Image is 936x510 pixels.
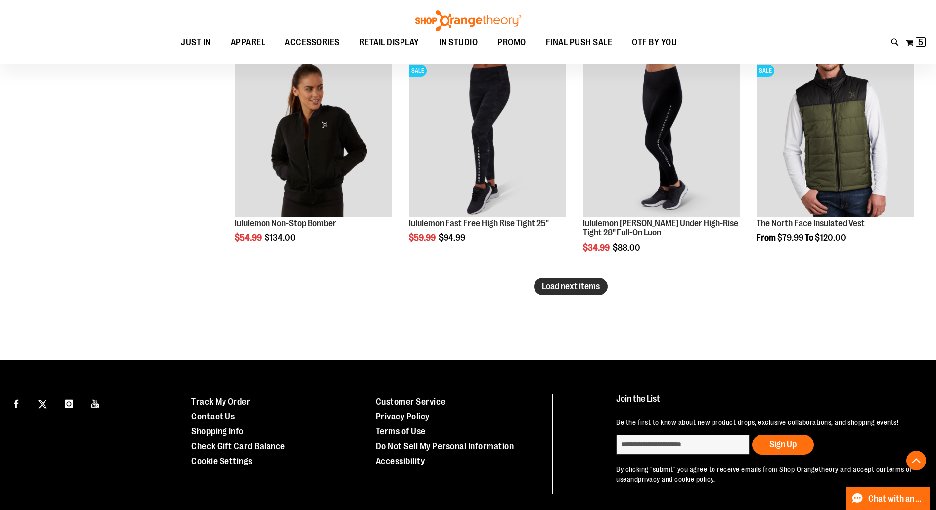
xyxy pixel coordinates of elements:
a: Shopping Info [191,426,244,436]
button: Load next items [534,278,608,295]
a: lululemon Non-Stop Bomber [235,218,336,228]
span: ACCESSORIES [285,31,340,53]
a: Cookie Settings [191,456,253,466]
div: product [230,55,397,268]
span: SALE [409,65,427,77]
p: Be the first to know about new product drops, exclusive collaborations, and shopping events! [616,417,913,427]
a: Privacy Policy [376,412,430,421]
a: Visit our X page [34,394,51,412]
span: IN STUDIO [439,31,478,53]
img: Twitter [38,400,47,409]
a: Customer Service [376,397,446,407]
span: PROMO [497,31,526,53]
a: Visit our Youtube page [87,394,104,412]
button: Chat with an Expert [846,487,931,510]
img: Product image for lululemon Non-Stop Bomber [235,60,392,217]
div: product [404,55,571,268]
button: Sign Up [752,435,814,455]
span: $134.00 [265,233,297,243]
img: Product image for lululemon Wunder Under High-Rise Tight 28" Full-On Luon [583,60,740,217]
p: By clicking "submit" you agree to receive emails from Shop Orangetheory and accept our and [616,464,913,484]
a: The North Face Insulated Vest [757,218,865,228]
img: Product image for lululemon Fast Free High Rise Tight 25" [409,60,566,217]
img: Product image for The North Face Insulated Vest [757,60,914,217]
img: Shop Orangetheory [414,10,523,31]
a: Do Not Sell My Personal Information [376,441,514,451]
a: Product image for lululemon Non-Stop Bomber [235,60,392,219]
a: Terms of Use [376,426,426,436]
span: APPAREL [231,31,266,53]
a: Product image for lululemon Wunder Under High-Rise Tight 28" Full-On Luon [583,60,740,219]
a: privacy and cookie policy. [638,475,715,483]
span: Load next items [542,281,600,291]
div: product [752,55,919,268]
span: Sign Up [769,439,797,449]
span: SALE [757,65,774,77]
span: Chat with an Expert [868,494,924,504]
a: Track My Order [191,397,250,407]
a: Visit our Facebook page [7,394,25,412]
a: Visit our Instagram page [60,394,78,412]
a: Product image for lululemon Fast Free High Rise Tight 25"SALE [409,60,566,219]
a: lululemon Fast Free High Rise Tight 25" [409,218,549,228]
span: $94.99 [439,233,467,243]
a: lululemon [PERSON_NAME] Under High-Rise Tight 28" Full-On Luon [583,218,738,238]
span: JUST IN [181,31,211,53]
span: FINAL PUSH SALE [546,31,613,53]
div: product [578,55,745,278]
a: Contact Us [191,412,235,421]
span: $54.99 [235,233,263,243]
span: $79.99 [777,233,803,243]
a: Check Gift Card Balance [191,441,285,451]
span: 5 [918,37,923,47]
button: Back To Top [906,451,926,470]
span: To [805,233,813,243]
span: $120.00 [815,233,846,243]
span: RETAIL DISPLAY [359,31,419,53]
span: OTF BY YOU [632,31,677,53]
a: terms of use [616,465,912,483]
a: Accessibility [376,456,425,466]
span: $59.99 [409,233,437,243]
a: Product image for The North Face Insulated VestSALE [757,60,914,219]
h4: Join the List [616,394,913,413]
input: enter email [616,435,750,455]
span: $88.00 [613,243,642,253]
span: $34.99 [583,243,611,253]
span: From [757,233,776,243]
